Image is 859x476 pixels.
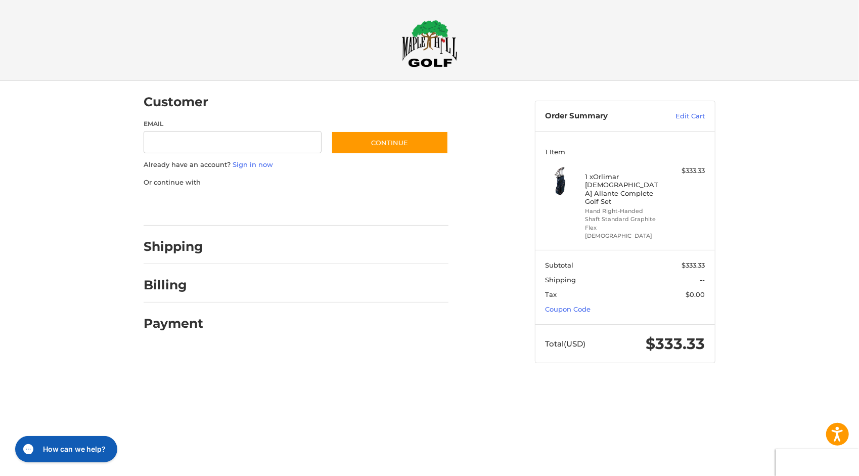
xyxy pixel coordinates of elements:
h2: Payment [144,316,203,331]
span: $333.33 [646,334,705,353]
div: $333.33 [665,166,705,176]
span: $0.00 [686,290,705,298]
iframe: PayPal-venmo [312,197,388,215]
button: Continue [331,131,448,154]
li: Shaft Standard Graphite [585,215,663,224]
a: Edit Cart [654,111,705,121]
a: Sign in now [233,160,273,168]
iframe: PayPal-paypal [141,197,216,215]
h2: Shipping [144,239,203,254]
span: -- [700,276,705,284]
p: Already have an account? [144,160,448,170]
p: Or continue with [144,178,448,188]
label: Email [144,119,322,128]
h3: Order Summary [546,111,654,121]
a: Coupon Code [546,305,591,313]
li: Flex [DEMOGRAPHIC_DATA] [585,224,663,240]
span: Shipping [546,276,576,284]
li: Hand Right-Handed [585,207,663,215]
h2: Billing [144,277,203,293]
iframe: Google Customer Reviews [776,449,859,476]
iframe: Gorgias live chat messenger [10,432,120,466]
span: Total (USD) [546,339,586,349]
span: Tax [546,290,557,298]
iframe: PayPal-paylater [226,197,302,215]
img: Maple Hill Golf [402,20,458,67]
h2: Customer [144,94,208,110]
span: $333.33 [682,261,705,269]
h3: 1 Item [546,148,705,156]
h4: 1 x Orlimar [DEMOGRAPHIC_DATA] Allante Complete Golf Set [585,172,663,205]
span: Subtotal [546,261,574,269]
